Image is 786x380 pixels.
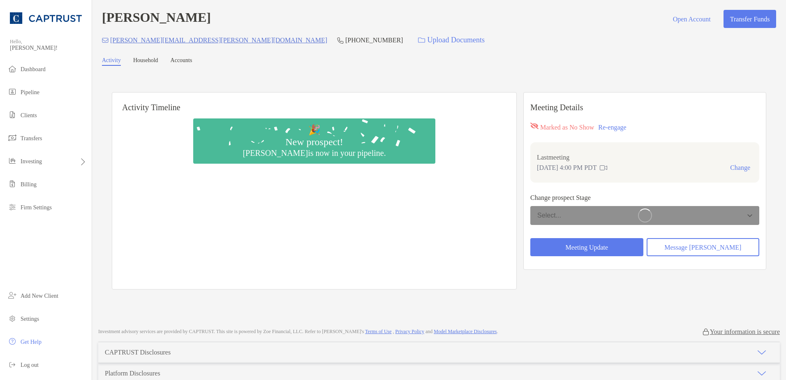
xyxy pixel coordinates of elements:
[530,192,759,203] p: Change prospect Stage
[7,179,17,189] img: billing icon
[666,10,717,28] button: Open Account
[21,204,52,211] span: Firm Settings
[728,164,753,172] button: Change
[7,110,17,120] img: clients icon
[105,370,160,377] div: Platform Disclosures
[365,329,391,334] a: Terms of Use
[724,10,776,28] button: Transfer Funds
[282,136,347,148] div: New prospect!
[7,336,17,346] img: get-help icon
[600,165,607,171] img: communication type
[10,3,82,33] img: CAPTRUST Logo
[7,64,17,74] img: dashboard icon
[21,66,46,72] span: Dashboard
[193,118,435,157] img: Confetti
[239,148,389,158] div: [PERSON_NAME] is now in your pipeline.
[413,31,490,49] a: Upload Documents
[21,362,39,368] span: Log out
[102,38,109,43] img: Email Icon
[537,162,596,173] p: [DATE] 4:00 PM PDT
[21,135,42,141] span: Transfers
[21,293,58,299] span: Add New Client
[596,123,629,132] button: Re-engage
[710,328,780,336] p: Your information is secure
[395,329,424,334] a: Privacy Policy
[418,37,425,43] img: button icon
[7,87,17,97] img: pipeline icon
[434,329,497,334] a: Model Marketplace Disclosures
[102,57,121,66] a: Activity
[530,238,643,256] button: Meeting Update
[540,123,594,132] p: Marked as No Show
[21,158,42,165] span: Investing
[105,349,171,356] div: CAPTRUST Disclosures
[21,112,37,118] span: Clients
[133,57,158,66] a: Household
[171,57,192,66] a: Accounts
[530,102,759,113] p: Meeting Details
[21,89,39,95] span: Pipeline
[102,10,211,28] h4: [PERSON_NAME]
[7,290,17,300] img: add_new_client icon
[530,123,539,129] img: red eyr
[21,316,39,322] span: Settings
[21,339,42,345] span: Get Help
[757,348,767,357] img: icon arrow
[647,238,759,256] button: Message [PERSON_NAME]
[7,156,17,166] img: investing icon
[98,329,498,335] p: Investment advisory services are provided by CAPTRUST . This site is powered by Zoe Financial, LL...
[345,35,403,45] p: [PHONE_NUMBER]
[10,45,87,51] span: [PERSON_NAME]!
[21,181,37,188] span: Billing
[337,37,344,44] img: Phone Icon
[757,368,767,378] img: icon arrow
[7,313,17,323] img: settings icon
[112,93,516,112] h6: Activity Timeline
[305,124,324,136] div: 🎉
[110,35,327,45] p: [PERSON_NAME][EMAIL_ADDRESS][PERSON_NAME][DOMAIN_NAME]
[7,202,17,212] img: firm-settings icon
[7,133,17,143] img: transfers icon
[537,152,753,162] p: Last meeting
[7,359,17,369] img: logout icon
